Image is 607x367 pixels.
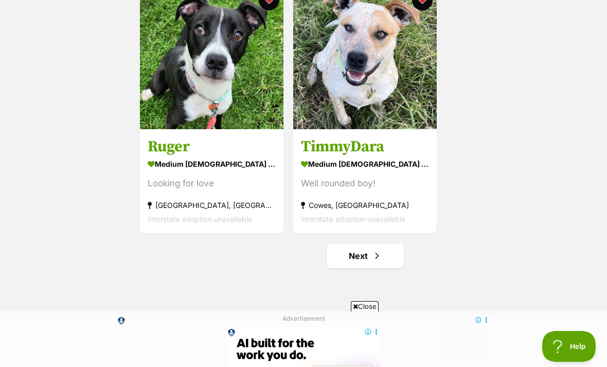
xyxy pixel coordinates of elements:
[301,198,429,212] div: Cowes, [GEOGRAPHIC_DATA]
[148,198,276,212] div: [GEOGRAPHIC_DATA], [GEOGRAPHIC_DATA]
[1,1,9,9] img: consumer-privacy-logo.png
[293,129,437,233] a: TimmyDara medium [DEMOGRAPHIC_DATA] Dog Well rounded boy! Cowes, [GEOGRAPHIC_DATA] Interstate ado...
[148,156,276,171] div: medium [DEMOGRAPHIC_DATA] Dog
[148,214,252,223] span: Interstate adoption unavailable
[301,176,429,190] div: Well rounded boy!
[327,243,404,268] a: Next page
[148,176,276,190] div: Looking for love
[116,316,491,362] iframe: Advertisement
[542,331,597,362] iframe: Help Scout Beacon - Open
[301,214,405,223] span: Interstate adoption unavailable
[351,301,379,311] span: Close
[301,156,429,171] div: medium [DEMOGRAPHIC_DATA] Dog
[140,129,283,233] a: Ruger medium [DEMOGRAPHIC_DATA] Dog Looking for love [GEOGRAPHIC_DATA], [GEOGRAPHIC_DATA] Interst...
[301,136,429,156] h3: TimmyDara
[148,136,276,156] h3: Ruger
[139,243,592,268] nav: Pagination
